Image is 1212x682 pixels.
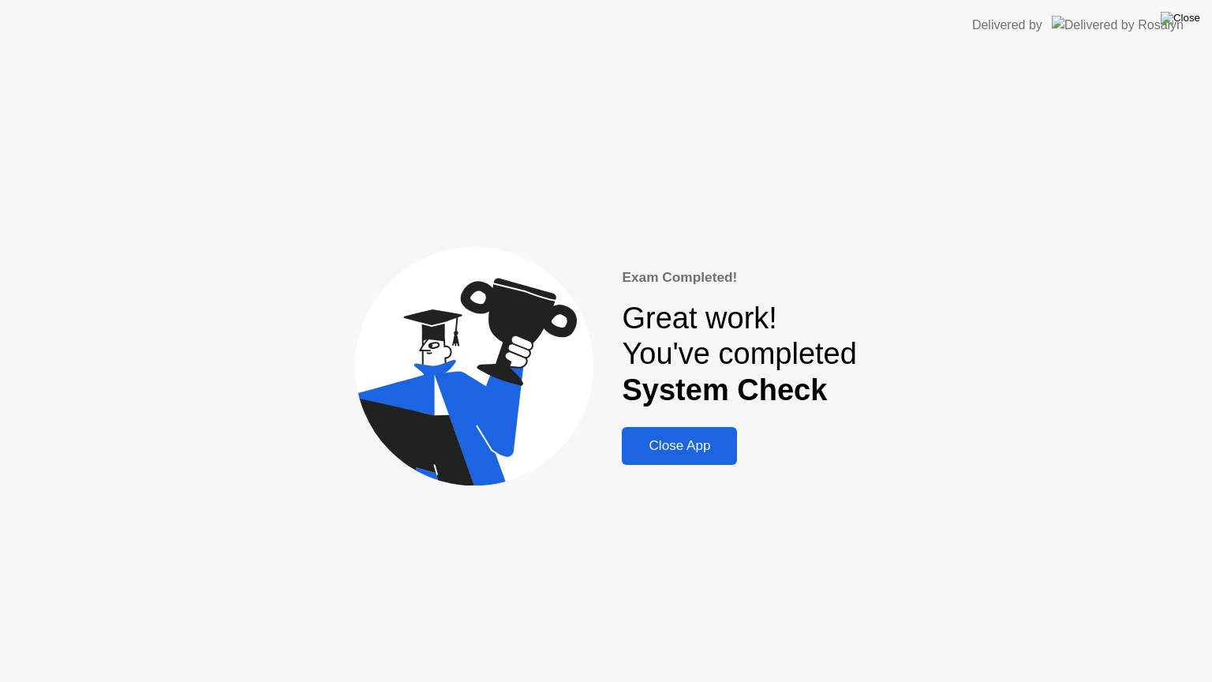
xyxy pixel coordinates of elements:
[622,427,737,465] button: Close App
[1161,12,1200,24] img: Close
[627,438,732,454] div: Close App
[1052,16,1184,34] img: Delivered by Rosalyn
[622,268,856,288] div: Exam Completed!
[622,373,827,407] b: System Check
[972,16,1042,35] div: Delivered by
[622,301,856,409] div: Great work! You've completed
